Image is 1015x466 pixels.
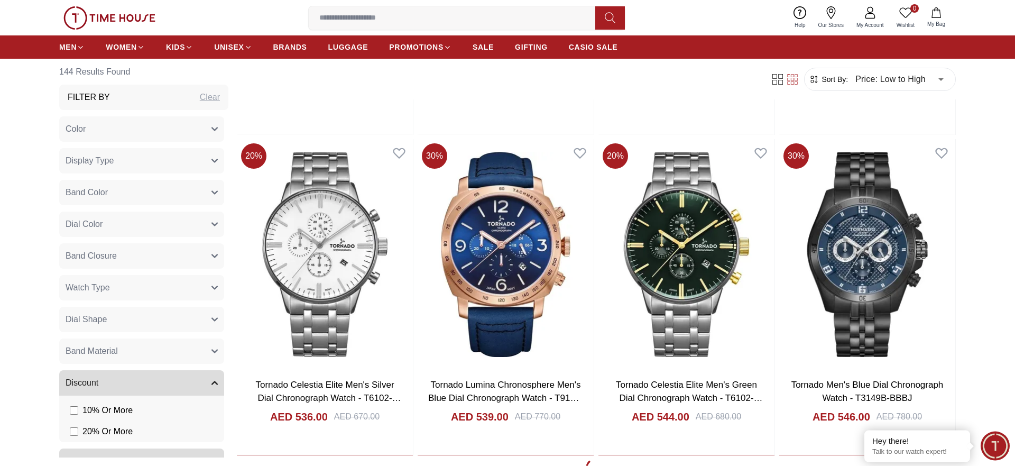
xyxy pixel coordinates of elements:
[515,410,560,423] div: AED 770.00
[923,20,949,28] span: My Bag
[63,6,155,30] img: ...
[200,91,220,104] div: Clear
[273,42,307,52] span: BRANDS
[890,4,921,31] a: 0Wishlist
[66,154,114,167] span: Display Type
[632,409,689,424] h4: AED 544.00
[66,313,107,326] span: Dial Shape
[783,143,809,169] span: 30 %
[66,345,118,358] span: Band Material
[59,307,224,332] button: Dial Shape
[603,143,628,169] span: 20 %
[389,42,444,52] span: PROMOTIONS
[473,42,494,52] span: SALE
[82,425,133,438] span: 20 % Or More
[106,38,145,57] a: WOMEN
[852,21,888,29] span: My Account
[59,116,224,142] button: Color
[515,42,548,52] span: GIFTING
[872,447,962,456] p: Talk to our watch expert!
[66,186,108,199] span: Band Color
[515,38,548,57] a: GIFTING
[872,436,962,446] div: Hey there!
[68,91,110,104] h3: Filter By
[66,377,98,389] span: Discount
[428,380,583,417] a: Tornado Lumina Chronosphere Men's Blue Dial Chronograph Watch - T9102-RLNN
[616,380,763,417] a: Tornado Celestia Elite Men's Green Dial Chronograph Watch - T6102-SBSH
[66,281,110,294] span: Watch Type
[334,410,380,423] div: AED 670.00
[848,65,951,94] div: Price: Low to High
[273,38,307,57] a: BRANDS
[790,21,810,29] span: Help
[214,38,252,57] a: UNISEX
[237,139,413,369] img: Tornado Celestia Elite Men's Silver Dial Chronograph Watch - T6102-SBSS
[214,42,244,52] span: UNISEX
[59,38,85,57] a: MEN
[166,42,185,52] span: KIDS
[389,38,451,57] a: PROMOTIONS
[66,250,117,262] span: Band Closure
[569,42,618,52] span: CASIO SALE
[59,180,224,205] button: Band Color
[59,59,228,85] h6: 144 Results Found
[59,243,224,269] button: Band Closure
[809,74,848,85] button: Sort By:
[910,4,919,13] span: 0
[59,339,224,364] button: Band Material
[241,143,266,169] span: 20 %
[598,139,774,369] img: Tornado Celestia Elite Men's Green Dial Chronograph Watch - T6102-SBSH
[328,42,368,52] span: LUGGAGE
[328,38,368,57] a: LUGGAGE
[59,212,224,237] button: Dial Color
[59,42,77,52] span: MEN
[66,218,103,231] span: Dial Color
[876,410,922,423] div: AED 780.00
[106,42,137,52] span: WOMEN
[791,380,944,404] a: Tornado Men's Blue Dial Chronograph Watch - T3149B-BBBJ
[418,139,594,369] img: Tornado Lumina Chronosphere Men's Blue Dial Chronograph Watch - T9102-RLNN
[779,139,955,369] img: Tornado Men's Blue Dial Chronograph Watch - T3149B-BBBJ
[981,432,1010,461] div: Chat Widget
[819,74,848,85] span: Sort By:
[812,4,850,31] a: Our Stores
[696,410,741,423] div: AED 680.00
[66,123,86,135] span: Color
[70,406,78,415] input: 10% Or More
[166,38,193,57] a: KIDS
[451,409,509,424] h4: AED 539.00
[70,427,78,436] input: 20% Or More
[82,404,133,417] span: 10 % Or More
[569,38,618,57] a: CASIO SALE
[473,38,494,57] a: SALE
[892,21,919,29] span: Wishlist
[59,148,224,173] button: Display Type
[422,143,447,169] span: 30 %
[270,409,328,424] h4: AED 536.00
[921,5,952,30] button: My Bag
[255,380,401,417] a: Tornado Celestia Elite Men's Silver Dial Chronograph Watch - T6102-SBSS
[814,21,848,29] span: Our Stores
[59,370,224,396] button: Discount
[788,4,812,31] a: Help
[59,275,224,300] button: Watch Type
[813,409,870,424] h4: AED 546.00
